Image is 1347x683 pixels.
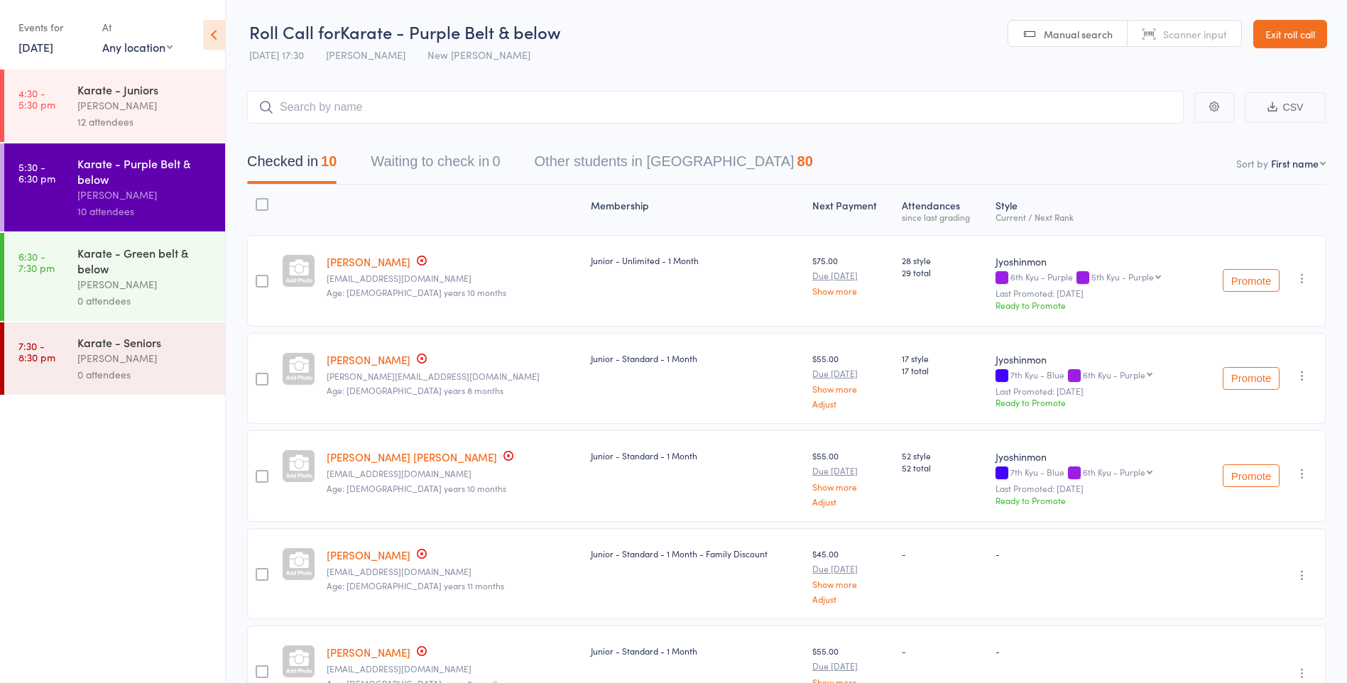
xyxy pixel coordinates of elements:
[812,352,890,408] div: $55.00
[321,153,337,169] div: 10
[812,661,890,671] small: Due [DATE]
[812,466,890,476] small: Due [DATE]
[812,497,890,506] a: Adjust
[77,187,213,203] div: [PERSON_NAME]
[902,645,984,657] div: -
[77,245,213,276] div: Karate - Green belt & below
[996,288,1192,298] small: Last Promoted: [DATE]
[902,266,984,278] span: 29 total
[327,482,506,494] span: Age: [DEMOGRAPHIC_DATA] years 10 months
[327,469,579,479] small: senthilkl1984@gmail.com
[327,286,506,298] span: Age: [DEMOGRAPHIC_DATA] years 10 months
[327,579,504,591] span: Age: [DEMOGRAPHIC_DATA] years 11 months
[371,146,500,184] button: Waiting to check in0
[996,254,1192,268] div: Jyoshinmon
[812,254,890,295] div: $75.00
[896,191,990,229] div: Atten­dances
[807,191,896,229] div: Next Payment
[591,254,801,266] div: Junior - Unlimited - 1 Month
[327,567,579,577] small: ndflee@gmail.com
[812,271,890,280] small: Due [DATE]
[812,449,890,506] div: $55.00
[340,20,561,43] span: Karate - Purple Belt & below
[591,645,801,657] div: Junior - Standard - 1 Month
[996,212,1192,222] div: Current / Next Rank
[327,273,579,283] small: Abhishekg101@gmail.com
[249,20,340,43] span: Roll Call for
[1271,156,1319,170] div: First name
[327,254,410,269] a: [PERSON_NAME]
[591,352,801,364] div: Junior - Standard - 1 Month
[902,547,984,559] div: -
[812,579,890,589] a: Show more
[996,494,1192,506] div: Ready to Promote
[1223,464,1280,487] button: Promote
[4,233,225,321] a: 6:30 -7:30 pmKarate - Green belt & below[PERSON_NAME]0 attendees
[77,97,213,114] div: [PERSON_NAME]
[1044,27,1113,41] span: Manual search
[585,191,807,229] div: Membership
[492,153,500,169] div: 0
[247,146,337,184] button: Checked in10
[591,547,801,559] div: Junior - Standard - 1 Month - Family Discount
[996,467,1192,479] div: 7th Kyu - Blue
[18,161,55,184] time: 5:30 - 6:30 pm
[812,399,890,408] a: Adjust
[902,449,984,461] span: 52 style
[77,155,213,187] div: Karate - Purple Belt & below
[996,396,1192,408] div: Ready to Promote
[996,449,1192,464] div: Jyoshinmon
[1236,156,1268,170] label: Sort by
[18,251,55,273] time: 6:30 - 7:30 pm
[812,482,890,491] a: Show more
[902,461,984,474] span: 52 total
[102,39,173,55] div: Any location
[996,272,1192,284] div: 6th Kyu - Purple
[4,143,225,231] a: 5:30 -6:30 pmKarate - Purple Belt & below[PERSON_NAME]10 attendees
[1163,27,1227,41] span: Scanner input
[427,48,530,62] span: New [PERSON_NAME]
[18,340,55,363] time: 7:30 - 8:30 pm
[4,322,225,395] a: 7:30 -8:30 pmKarate - Seniors[PERSON_NAME]0 attendees
[77,82,213,97] div: Karate - Juniors
[902,364,984,376] span: 17 total
[77,334,213,350] div: Karate - Seniors
[327,384,503,396] span: Age: [DEMOGRAPHIC_DATA] years 8 months
[996,645,1192,657] div: -
[327,449,497,464] a: [PERSON_NAME] [PERSON_NAME]
[327,371,579,381] small: sandra_m_lobo@yahoo.co.nz
[996,299,1192,311] div: Ready to Promote
[18,16,88,39] div: Events for
[812,368,890,378] small: Due [DATE]
[249,48,304,62] span: [DATE] 17:30
[902,212,984,222] div: since last grading
[4,70,225,142] a: 4:30 -5:30 pmKarate - Juniors[PERSON_NAME]12 attendees
[77,293,213,309] div: 0 attendees
[996,370,1192,382] div: 7th Kyu - Blue
[18,39,53,55] a: [DATE]
[535,146,813,184] button: Other students in [GEOGRAPHIC_DATA]80
[996,483,1192,493] small: Last Promoted: [DATE]
[812,286,890,295] a: Show more
[1223,367,1280,390] button: Promote
[327,664,579,674] small: ndflee@gmail.com
[18,87,55,110] time: 4:30 - 5:30 pm
[77,276,213,293] div: [PERSON_NAME]
[996,547,1192,559] div: -
[77,114,213,130] div: 12 attendees
[326,48,405,62] span: [PERSON_NAME]
[812,564,890,574] small: Due [DATE]
[102,16,173,39] div: At
[77,366,213,383] div: 0 attendees
[327,352,410,367] a: [PERSON_NAME]
[1083,467,1145,476] div: 6th Kyu - Purple
[1253,20,1327,48] a: Exit roll call
[902,352,984,364] span: 17 style
[812,594,890,603] a: Adjust
[797,153,813,169] div: 80
[996,352,1192,366] div: Jyoshinmon
[327,547,410,562] a: [PERSON_NAME]
[996,386,1192,396] small: Last Promoted: [DATE]
[247,91,1184,124] input: Search by name
[1091,272,1154,281] div: 5th Kyu - Purple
